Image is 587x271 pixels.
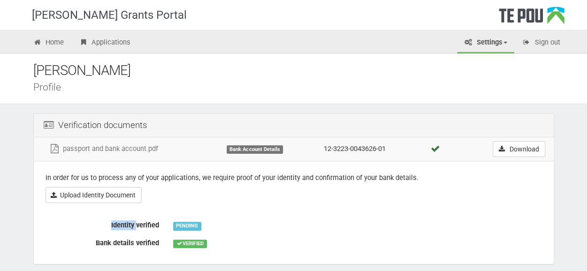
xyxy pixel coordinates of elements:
[38,217,166,230] label: Identity verified
[320,137,426,161] td: 12-3223-0043626-01
[499,7,564,30] div: Te Pou Logo
[49,144,158,153] a: passport and bank account.pdf
[457,33,514,53] a: Settings
[34,114,554,137] div: Verification documents
[38,235,166,248] label: Bank details verified
[46,173,542,183] p: In order for us to process any of your applications, we require proof of your identity and confir...
[33,82,568,92] div: Profile
[227,145,283,154] div: Bank Account Details
[46,187,142,203] a: Upload Identity Document
[26,33,71,53] a: Home
[33,60,568,81] div: [PERSON_NAME]
[72,33,137,53] a: Applications
[515,33,567,53] a: Sign out
[173,240,207,248] div: VERIFIED
[493,141,545,157] a: Download
[173,222,201,230] div: PENDING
